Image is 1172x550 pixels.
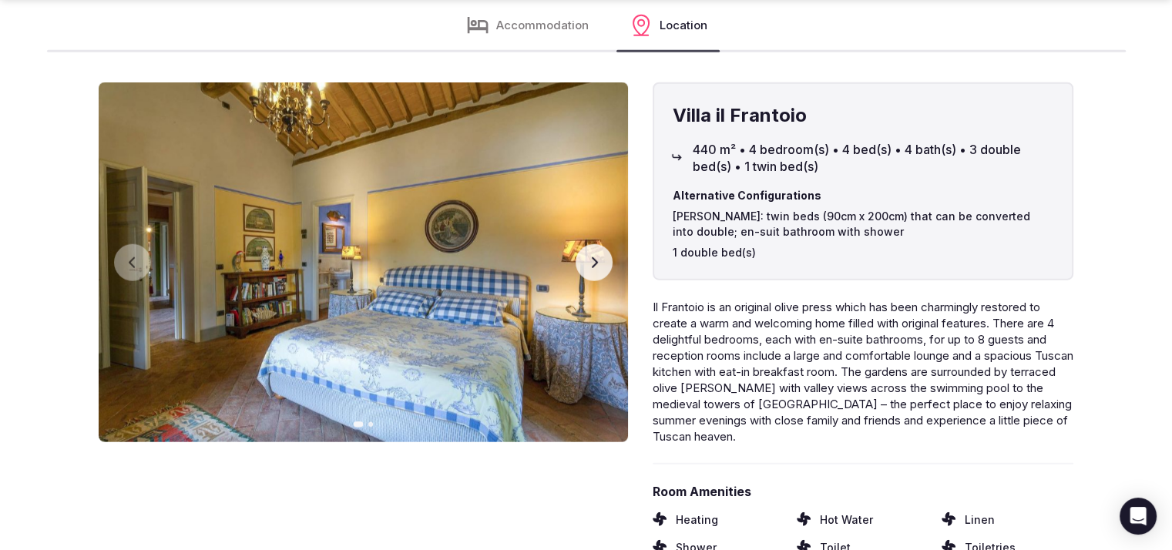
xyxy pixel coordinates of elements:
[496,17,589,33] span: Accommodation
[653,483,1073,500] span: Room Amenities
[692,141,1053,176] span: 440 m² • 4 bedroom(s) • 4 bed(s) • 4 bath(s) • 3 double bed(s) • 1 twin bed(s)
[673,209,1053,239] span: [PERSON_NAME]: twin beds (90cm x 200cm) that can be converted into double; en-suit bathroom with ...
[965,512,995,528] span: Linen
[820,512,873,528] span: Hot Water
[99,82,628,442] img: Gallery image 1
[673,102,1053,129] h4: Villa il Frantoio
[676,512,718,528] span: Heating
[660,17,707,33] span: Location
[353,421,363,428] button: Go to slide 1
[673,245,1053,260] span: 1 double bed(s)
[368,422,373,427] button: Go to slide 2
[1120,498,1157,535] div: Open Intercom Messenger
[673,188,1053,203] span: Alternative Configurations
[653,300,1073,444] span: Il Frantoio is an original olive press which has been charmingly restored to create a warm and we...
